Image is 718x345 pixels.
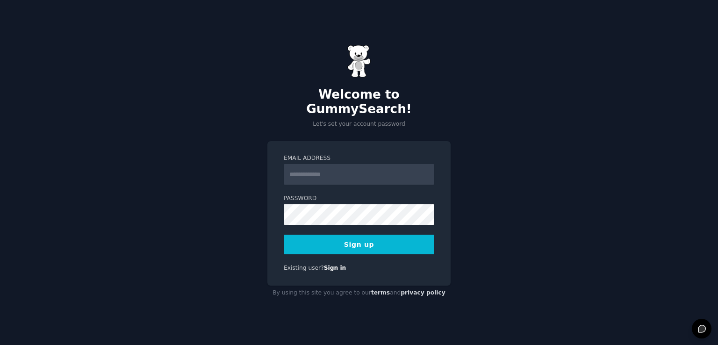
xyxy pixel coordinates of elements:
[267,120,451,129] p: Let's set your account password
[284,265,324,271] span: Existing user?
[284,194,434,203] label: Password
[284,154,434,163] label: Email Address
[284,235,434,254] button: Sign up
[267,87,451,117] h2: Welcome to GummySearch!
[371,289,390,296] a: terms
[401,289,445,296] a: privacy policy
[267,286,451,301] div: By using this site you agree to our and
[347,45,371,78] img: Gummy Bear
[324,265,346,271] a: Sign in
